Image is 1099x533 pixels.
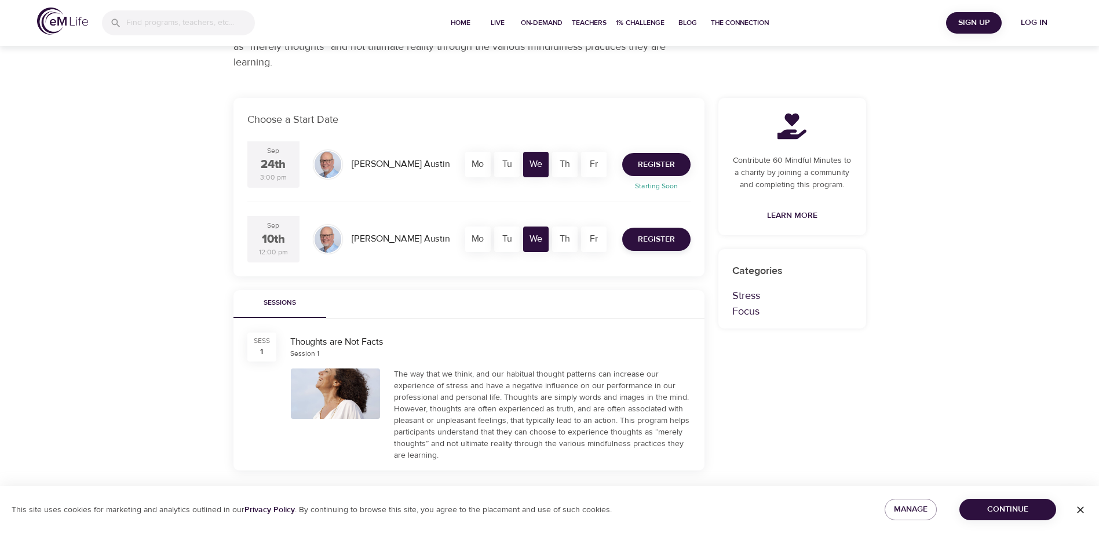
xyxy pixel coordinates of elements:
[247,112,691,127] p: Choose a Start Date
[37,8,88,35] img: logo
[267,146,279,156] div: Sep
[581,227,607,252] div: Fr
[347,228,454,250] div: [PERSON_NAME] Austin
[885,499,937,520] button: Manage
[259,247,288,257] div: 12:00 pm
[447,17,474,29] span: Home
[394,368,691,461] div: The way that we think, and our habitual thought patterns can increase our experience of stress an...
[260,346,263,357] div: 1
[262,231,285,248] div: 10th
[622,228,691,251] button: Register
[894,502,928,517] span: Manage
[552,152,578,177] div: Th
[969,502,1047,517] span: Continue
[261,156,286,173] div: 24th
[572,17,607,29] span: Teachers
[521,17,563,29] span: On-Demand
[254,336,270,346] div: SESS
[465,152,491,177] div: Mo
[290,335,691,349] div: Thoughts are Not Facts
[946,12,1002,34] button: Sign Up
[622,153,691,176] button: Register
[126,10,255,35] input: Find programs, teachers, etc...
[762,205,822,227] a: Learn More
[959,499,1056,520] button: Continue
[1006,12,1062,34] button: Log in
[347,153,454,176] div: [PERSON_NAME] Austin
[638,232,675,247] span: Register
[267,221,279,231] div: Sep
[523,152,549,177] div: We
[494,227,520,252] div: Tu
[233,484,704,505] p: Related Programs
[465,227,491,252] div: Mo
[951,16,997,30] span: Sign Up
[616,17,664,29] span: 1% Challenge
[581,152,607,177] div: Fr
[615,181,698,191] p: Starting Soon
[674,17,702,29] span: Blog
[732,288,852,304] p: Stress
[260,173,287,182] div: 3:00 pm
[244,505,295,515] a: Privacy Policy
[711,17,769,29] span: The Connection
[638,158,675,172] span: Register
[523,227,549,252] div: We
[732,155,852,191] p: Contribute 60 Mindful Minutes to a charity by joining a community and completing this program.
[552,227,578,252] div: Th
[494,152,520,177] div: Tu
[290,349,319,359] div: Session 1
[1011,16,1057,30] span: Log in
[484,17,512,29] span: Live
[240,297,319,309] span: Sessions
[767,209,817,223] span: Learn More
[732,263,852,279] p: Categories
[732,304,852,319] p: Focus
